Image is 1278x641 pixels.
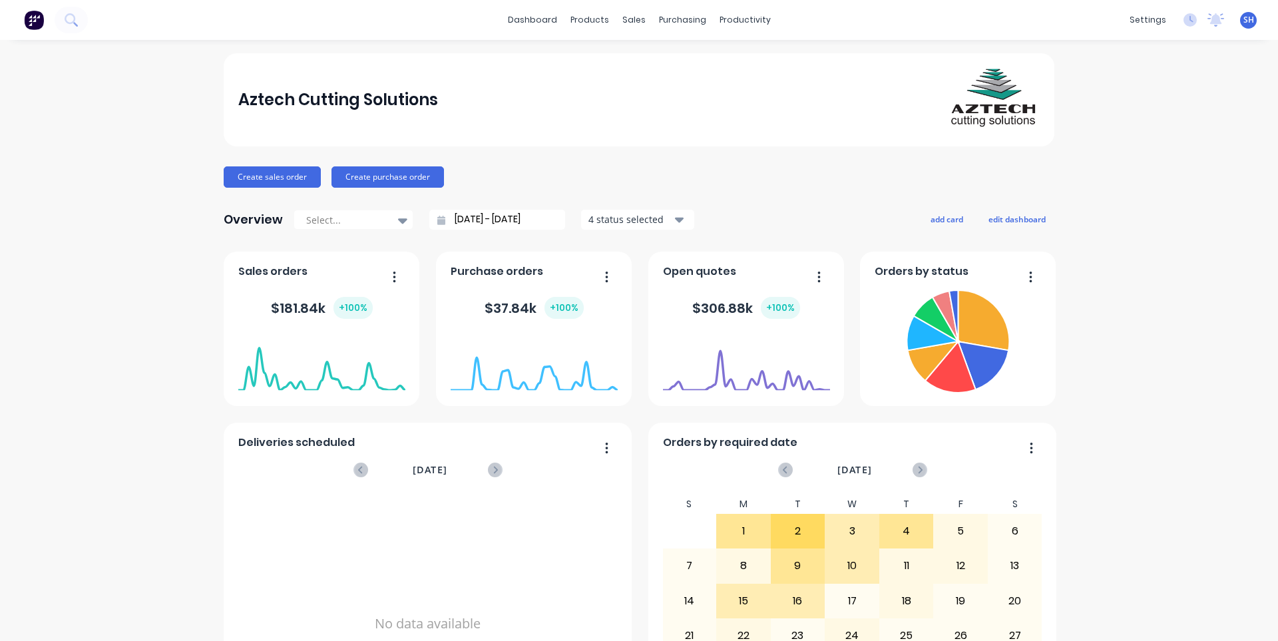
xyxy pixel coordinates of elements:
[652,10,713,30] div: purchasing
[988,515,1042,548] div: 6
[980,210,1054,228] button: edit dashboard
[588,212,672,226] div: 4 status selected
[825,584,879,618] div: 17
[988,549,1042,582] div: 13
[238,87,438,113] div: Aztech Cutting Solutions
[1243,14,1254,26] span: SH
[717,515,770,548] div: 1
[581,210,694,230] button: 4 status selected
[717,584,770,618] div: 15
[988,495,1042,514] div: S
[771,549,825,582] div: 9
[837,463,872,477] span: [DATE]
[934,584,987,618] div: 19
[825,515,879,548] div: 3
[880,515,933,548] div: 4
[947,53,1040,146] img: Aztech Cutting Solutions
[413,463,447,477] span: [DATE]
[224,206,283,233] div: Overview
[1123,10,1173,30] div: settings
[771,584,825,618] div: 16
[485,297,584,319] div: $ 37.84k
[616,10,652,30] div: sales
[825,495,879,514] div: W
[771,515,825,548] div: 2
[224,166,321,188] button: Create sales order
[333,297,373,319] div: + 100 %
[663,264,736,280] span: Open quotes
[662,495,717,514] div: S
[875,264,968,280] span: Orders by status
[564,10,616,30] div: products
[713,10,777,30] div: productivity
[692,297,800,319] div: $ 306.88k
[880,584,933,618] div: 18
[663,549,716,582] div: 7
[933,495,988,514] div: F
[880,549,933,582] div: 11
[771,495,825,514] div: T
[544,297,584,319] div: + 100 %
[717,549,770,582] div: 8
[934,515,987,548] div: 5
[988,584,1042,618] div: 20
[238,264,308,280] span: Sales orders
[716,495,771,514] div: M
[663,584,716,618] div: 14
[271,297,373,319] div: $ 181.84k
[934,549,987,582] div: 12
[451,264,543,280] span: Purchase orders
[879,495,934,514] div: T
[761,297,800,319] div: + 100 %
[331,166,444,188] button: Create purchase order
[24,10,44,30] img: Factory
[825,549,879,582] div: 10
[663,435,797,451] span: Orders by required date
[922,210,972,228] button: add card
[501,10,564,30] a: dashboard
